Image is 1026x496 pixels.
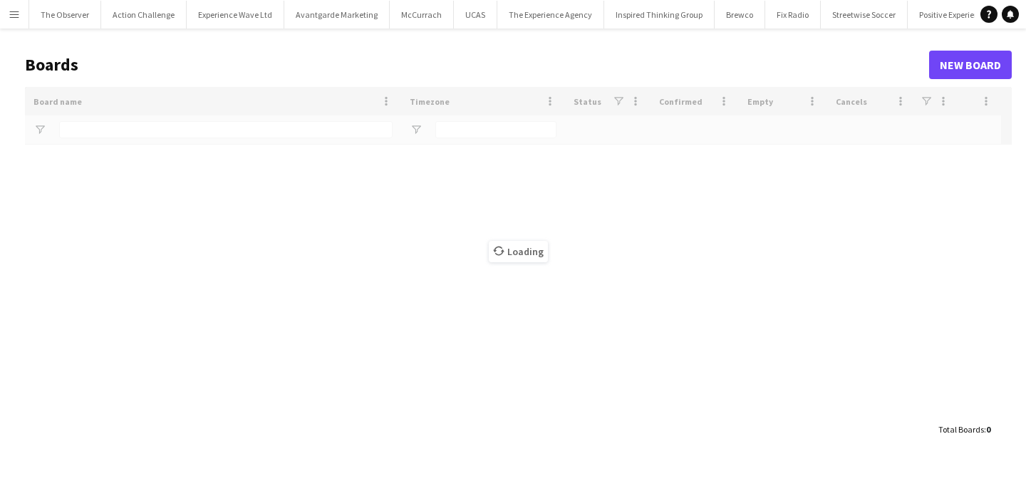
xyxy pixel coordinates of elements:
button: McCurrach [390,1,454,29]
button: Fix Radio [765,1,821,29]
button: Experience Wave Ltd [187,1,284,29]
button: Action Challenge [101,1,187,29]
button: The Observer [29,1,101,29]
button: Positive Experience [908,1,1000,29]
button: UCAS [454,1,497,29]
button: Brewco [715,1,765,29]
button: The Experience Agency [497,1,604,29]
span: Total Boards [938,424,984,435]
div: : [938,415,990,443]
a: New Board [929,51,1012,79]
h1: Boards [25,54,929,76]
span: 0 [986,424,990,435]
button: Inspired Thinking Group [604,1,715,29]
button: Streetwise Soccer [821,1,908,29]
span: Loading [489,241,548,262]
button: Avantgarde Marketing [284,1,390,29]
